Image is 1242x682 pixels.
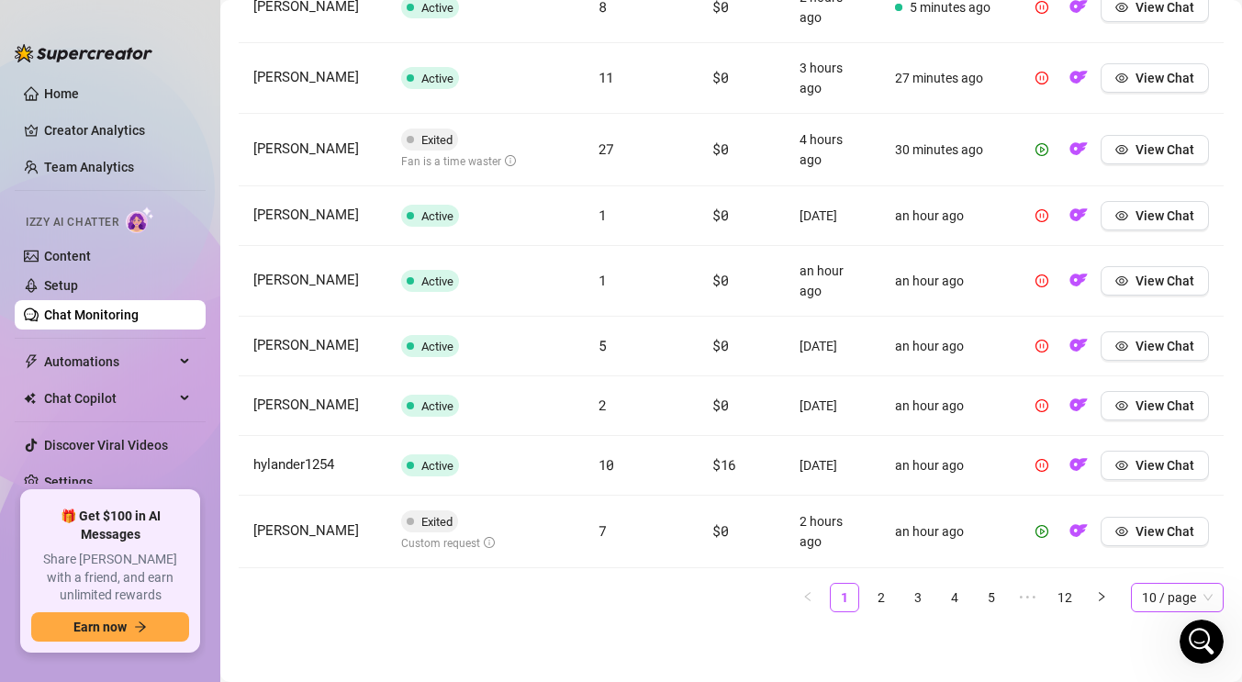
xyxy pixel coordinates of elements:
a: Creator Analytics [44,116,191,145]
a: 12 [1051,584,1079,611]
h1: [PERSON_NAME] [89,9,208,23]
span: info-circle [484,537,495,548]
span: Exited [421,133,453,147]
span: eye [1115,459,1128,472]
span: eye [1115,72,1128,84]
div: Good news! We’ve just launched our 🚀 [38,200,330,236]
div: Hi [PERSON_NAME], [38,173,330,191]
span: [PERSON_NAME] [82,136,181,150]
span: $0 [712,206,728,224]
span: arrow-right [134,621,147,633]
button: OF [1064,201,1093,230]
span: pause-circle [1035,1,1048,14]
span: ••• [1013,583,1043,612]
li: 4 [940,583,969,612]
li: 5 [977,583,1006,612]
div: Profile image for Tanya [52,10,82,39]
span: Custom request [401,537,495,550]
td: 4 hours ago [785,114,880,186]
img: Chat Copilot [24,392,36,405]
td: an hour ago [785,246,880,317]
div: [DATE] [15,287,352,312]
span: 2 [599,396,607,414]
span: from 🌟 Supercreator [181,136,308,150]
span: 1 [599,271,607,289]
button: left [793,583,822,612]
a: OF [1064,146,1093,161]
span: View Chat [1136,142,1194,157]
li: 1 [830,583,859,612]
td: 2 hours ago [785,496,880,568]
li: Next Page [1087,583,1116,612]
li: 3 [903,583,933,612]
img: OF [1069,68,1088,86]
img: OF [1069,206,1088,224]
span: Active [421,340,453,353]
a: 5 [978,584,1005,611]
span: 27 [599,140,614,158]
span: eye [1115,1,1128,14]
span: $0 [712,396,728,414]
button: OF [1064,331,1093,361]
button: View Chat [1101,331,1209,361]
a: OF [1064,342,1093,357]
span: View Chat [1136,339,1194,353]
span: right [1096,591,1107,602]
td: [DATE] [785,436,880,496]
span: thunderbolt [24,354,39,369]
td: [DATE] [785,376,880,436]
span: View Chat [1136,458,1194,473]
span: Izzy AI Chatter [26,214,118,231]
button: right [1087,583,1116,612]
img: OF [1069,521,1088,540]
button: Send a message… [315,534,344,564]
img: AI Chatter [126,207,154,233]
span: [PERSON_NAME] [253,140,359,157]
span: Earn now [73,620,127,634]
td: [DATE] [785,317,880,376]
div: Am I able to use this with Fansly it shows on google it can be used [66,312,352,370]
span: left [802,591,813,602]
button: Upload attachment [87,542,102,556]
button: Gif picker [58,542,73,556]
a: Settings [44,475,93,489]
span: pause-circle [1035,209,1048,222]
span: Fan is a time waster [401,155,516,168]
span: Active [421,1,453,15]
button: go back [12,7,47,42]
a: Discover Viral Videos [44,438,168,453]
span: Active [421,209,453,223]
a: OF [1064,402,1093,417]
a: OF [1064,528,1093,542]
span: pause-circle [1035,72,1048,84]
span: 🎁 Get $100 in AI Messages [31,508,189,543]
div: john says… [15,312,352,392]
button: View Chat [1101,517,1209,546]
button: View Chat [1101,63,1209,93]
span: View Chat [1136,524,1194,539]
a: Content [44,249,91,263]
button: View Chat [1101,135,1209,164]
div: Page Size [1131,583,1224,612]
span: pause-circle [1035,459,1048,472]
td: an hour ago [880,317,1013,376]
span: pause-circle [1035,399,1048,412]
span: Active [421,274,453,288]
span: hylander1254 [253,456,334,473]
span: eye [1115,525,1128,538]
span: eye [1115,209,1128,222]
span: View Chat [1136,208,1194,223]
div: Tanya says… [15,106,352,287]
a: 4 [941,584,968,611]
span: Active [421,399,453,413]
button: View Chat [1101,391,1209,420]
div: Profile image for Tanya[PERSON_NAME]from 🌟 SupercreatorHi [PERSON_NAME],Good news! We’ve just lau... [15,106,352,273]
td: an hour ago [880,186,1013,246]
button: Earn nowarrow-right [31,612,189,642]
span: $0 [712,521,728,540]
span: [PERSON_NAME] [253,69,359,85]
span: eye [1115,340,1128,352]
span: 11 [599,68,614,86]
span: 10 / page [1142,584,1213,611]
img: OF [1069,271,1088,289]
